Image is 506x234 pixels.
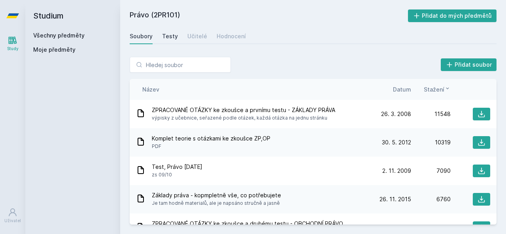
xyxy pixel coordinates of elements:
input: Hledej soubor [130,57,231,73]
a: Hodnocení [217,28,246,44]
a: Testy [162,28,178,44]
div: 6743 [411,224,451,232]
div: Uživatel [4,218,21,224]
span: Základy práva - kopmpletně vše, co potřebujete [152,191,281,199]
div: 7090 [411,167,451,175]
span: 30. 5. 2012 [382,139,411,146]
div: Testy [162,32,178,40]
span: Moje předměty [33,46,76,54]
div: 11548 [411,110,451,118]
div: 10319 [411,139,451,146]
span: ZPRACOVANÉ OTÁZKY ke zkoušce a druhému testu - OBCHODNÍ PRÁVO [152,220,343,228]
div: Study [7,46,19,52]
button: Datum [393,85,411,94]
span: 26. 3. 2008 [381,110,411,118]
span: Test, Právo [DATE] [152,163,202,171]
span: Stažení [424,85,444,94]
span: ZPRACOVANÉ OTÁZKY ke zkoušce a prvnímu testu - ZÁKLADY PRÁVA [152,106,335,114]
span: 2. 11. 2009 [382,167,411,175]
div: Učitelé [187,32,207,40]
a: Soubory [130,28,153,44]
span: PDF [152,142,270,150]
button: Přidat do mých předmětů [408,9,497,22]
span: výpisky z učebnice, seřazené podle otázek, každá otázka na jednu stránku [152,114,335,122]
button: Přidat soubor [441,58,497,71]
a: Všechny předměty [33,32,85,39]
span: 2. 5. 2008 [384,224,411,232]
div: Soubory [130,32,153,40]
div: 6760 [411,195,451,203]
button: Stažení [424,85,451,94]
div: Hodnocení [217,32,246,40]
span: Komplet teorie s otázkami ke zkoušce ZP,OP [152,135,270,142]
span: 26. 11. 2015 [379,195,411,203]
a: Study [2,32,24,56]
a: Učitelé [187,28,207,44]
span: Je tam hodně materialů, ale je napsáno stručně a jasně [152,199,281,207]
span: zs 09/10 [152,171,202,179]
h2: Právo (2PR101) [130,9,408,22]
a: Uživatel [2,204,24,228]
button: Název [142,85,159,94]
